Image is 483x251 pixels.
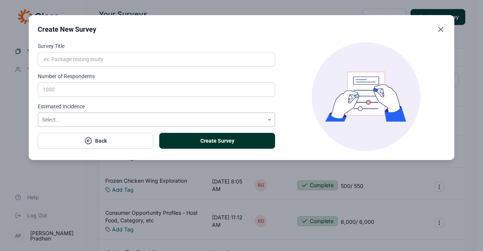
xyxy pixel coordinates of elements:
[38,82,275,97] input: 1000
[38,103,275,110] label: Estimated Incidence
[38,24,96,35] h2: Create New Survey
[159,133,275,149] button: Create Survey
[38,52,275,66] input: ex: Package testing study
[38,72,275,80] label: Number of Respondents
[38,42,275,50] label: Survey Title
[38,133,153,149] button: Back
[436,24,445,35] button: Close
